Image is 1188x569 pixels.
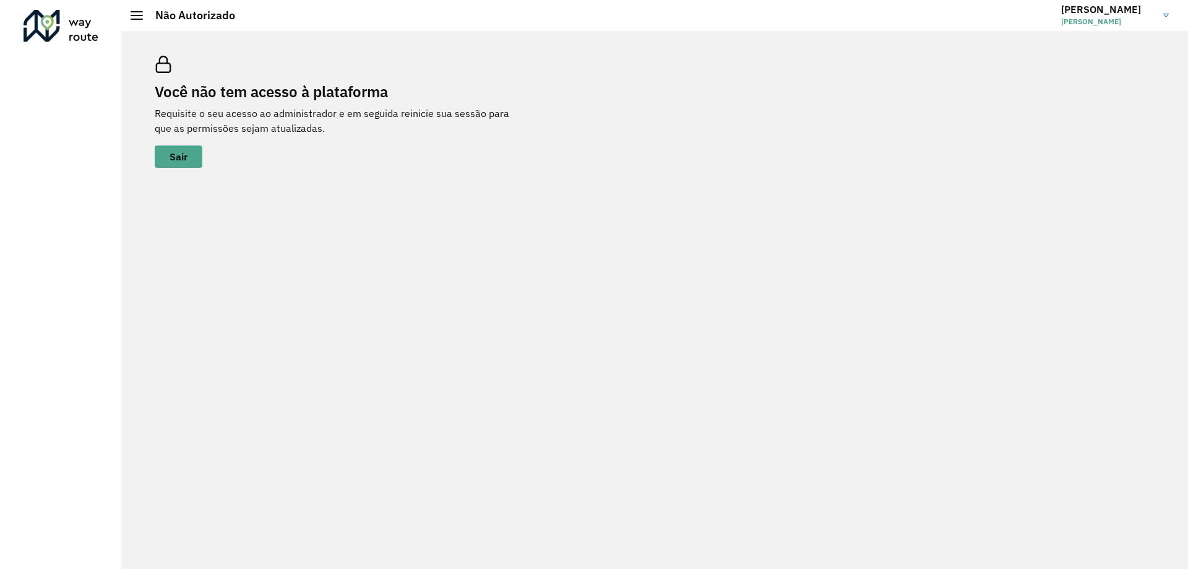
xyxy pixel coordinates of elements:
p: Requisite o seu acesso ao administrador e em seguida reinicie sua sessão para que as permissões s... [155,106,526,136]
span: Sair [170,152,187,162]
button: button [155,146,202,168]
h3: [PERSON_NAME] [1061,4,1154,15]
h2: Você não tem acesso à plataforma [155,83,526,101]
span: [PERSON_NAME] [1061,16,1154,27]
h2: Não Autorizado [143,9,235,22]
